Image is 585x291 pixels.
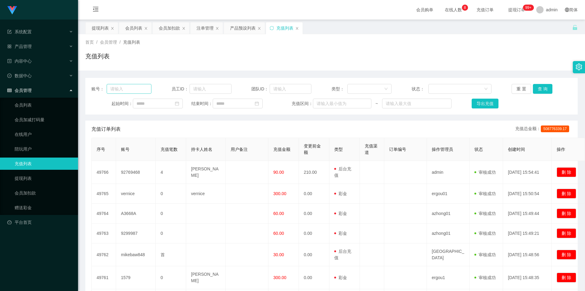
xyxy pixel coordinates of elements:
span: 60.00 [273,231,284,236]
td: 49764 [92,204,116,224]
td: 49765 [92,184,116,204]
td: 0.00 [299,204,329,224]
td: [PERSON_NAME] [186,266,226,289]
span: 彩金 [334,231,347,236]
span: 产品管理 [7,44,32,49]
td: azhong01 [427,204,470,224]
span: 类型： [331,86,347,92]
td: [DATE] 15:48:35 [503,266,552,289]
span: 团队ID： [251,86,269,92]
span: 起始时间： [112,100,133,107]
span: 数据中心 [7,73,32,78]
div: 充值总金额： [515,125,572,133]
td: 49766 [92,161,116,184]
i: 图标: close [295,27,299,30]
span: 创建时间 [508,147,525,152]
a: 图标: dashboard平台首页 [7,216,73,228]
span: 结束时间： [191,100,213,107]
a: 充值列表 [15,158,73,170]
div: 会员列表 [125,22,142,34]
input: 请输入 [107,84,151,94]
span: 账号 [121,147,129,152]
span: 审核成功 [474,252,496,257]
span: 内容中心 [7,59,32,64]
span: 充值订单 [473,8,497,12]
i: 图标: calendar [255,101,259,106]
button: 查 询 [533,84,552,94]
td: 0 [156,266,186,289]
span: 508776339.17 [541,125,569,132]
img: logo.9652507e.png [7,6,17,15]
td: [DATE] 15:48:56 [503,243,552,266]
h1: 充值列表 [85,52,110,61]
td: [GEOGRAPHIC_DATA] [427,243,470,266]
i: 图标: unlock [572,25,578,30]
button: 重 置 [512,84,531,94]
i: 图标: calendar [175,101,179,106]
span: 变更前金额 [304,144,321,155]
span: 彩金 [334,191,347,196]
span: 审核成功 [474,191,496,196]
td: 首 [156,243,186,266]
i: 图标: check-circle-o [7,74,12,78]
span: 首页 [85,40,94,45]
td: 9299987 [116,224,156,243]
span: ~ [371,100,382,107]
div: 产品预设列表 [230,22,256,34]
sup: 8 [462,5,468,11]
i: 图标: down [384,87,388,91]
sup: 1125 [523,5,534,11]
a: 在线用户 [15,128,73,140]
span: 充值金额 [273,147,290,152]
i: 图标: close [182,27,186,30]
span: 60.00 [273,211,284,216]
a: 会员加扣款 [15,187,73,199]
span: 90.00 [273,170,284,175]
span: 300.00 [273,275,286,280]
td: 0.00 [299,224,329,243]
td: vernice [116,184,156,204]
td: 49763 [92,224,116,243]
button: 删 除 [557,250,576,260]
td: 49762 [92,243,116,266]
button: 删 除 [557,189,576,198]
button: 删 除 [557,228,576,238]
a: 会员加减打码量 [15,114,73,126]
p: 8 [464,5,466,11]
td: ergou1 [427,266,470,289]
td: 0 [156,224,186,243]
td: azhong01 [427,224,470,243]
span: 在线人数 [442,8,465,12]
td: admin [427,161,470,184]
button: 删 除 [557,273,576,282]
i: 图标: global [565,8,569,12]
td: A3668A [116,204,156,224]
span: 状态： [412,86,428,92]
i: 图标: close [111,27,114,30]
span: 充值笔数 [161,147,178,152]
span: 彩金 [334,275,347,280]
span: 审核成功 [474,231,496,236]
i: 图标: close [144,27,148,30]
td: 210.00 [299,161,329,184]
input: 请输入 [270,84,312,94]
span: 员工ID： [172,86,190,92]
div: 充值列表 [276,22,293,34]
span: / [119,40,121,45]
i: 图标: close [215,27,219,30]
span: 账号： [91,86,107,92]
span: 操作管理员 [432,147,453,152]
input: 请输入最大值 [382,99,452,108]
span: 充值列表 [123,40,140,45]
span: 持卡人姓名 [191,147,212,152]
td: 0.00 [299,184,329,204]
a: 赠送彩金 [15,202,73,214]
i: 图标: close [257,27,261,30]
td: vernice [186,184,226,204]
button: 导出充值 [472,99,498,108]
button: 删 除 [557,167,576,177]
span: 订单编号 [389,147,406,152]
span: 类型 [334,147,343,152]
span: 审核成功 [474,170,496,175]
td: 92769468 [116,161,156,184]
